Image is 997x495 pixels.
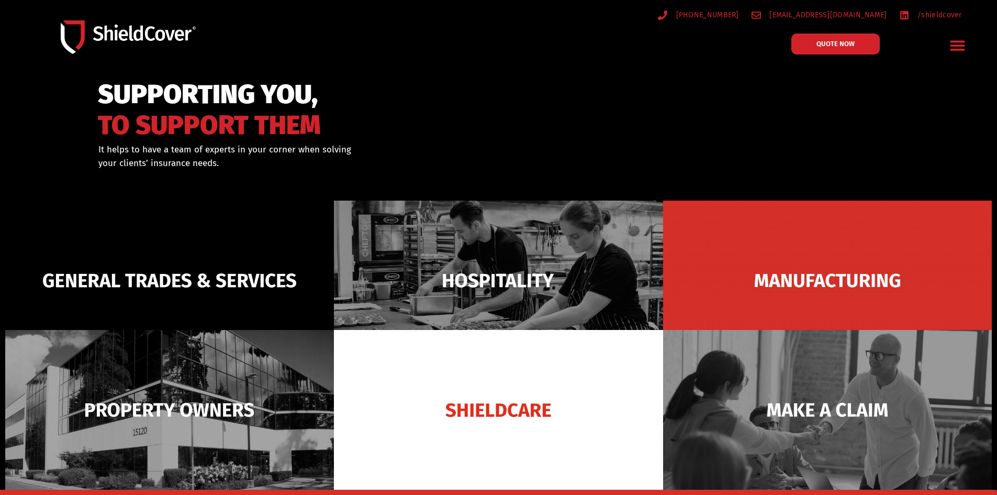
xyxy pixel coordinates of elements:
span: /shieldcover [915,8,962,21]
a: [EMAIL_ADDRESS][DOMAIN_NAME] [752,8,887,21]
div: Menu Toggle [946,33,970,58]
span: SUPPORTING YOU, [98,84,321,105]
span: QUOTE NOW [816,40,855,47]
div: It helps to have a team of experts in your corner when solving [98,143,552,170]
img: Shield-Cover-Underwriting-Australia-logo-full [61,20,196,53]
a: [PHONE_NUMBER] [658,8,739,21]
a: QUOTE NOW [791,34,880,54]
a: /shieldcover [900,8,962,21]
p: your clients’ insurance needs. [98,157,552,170]
span: [PHONE_NUMBER] [674,8,739,21]
span: [EMAIL_ADDRESS][DOMAIN_NAME] [767,8,887,21]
